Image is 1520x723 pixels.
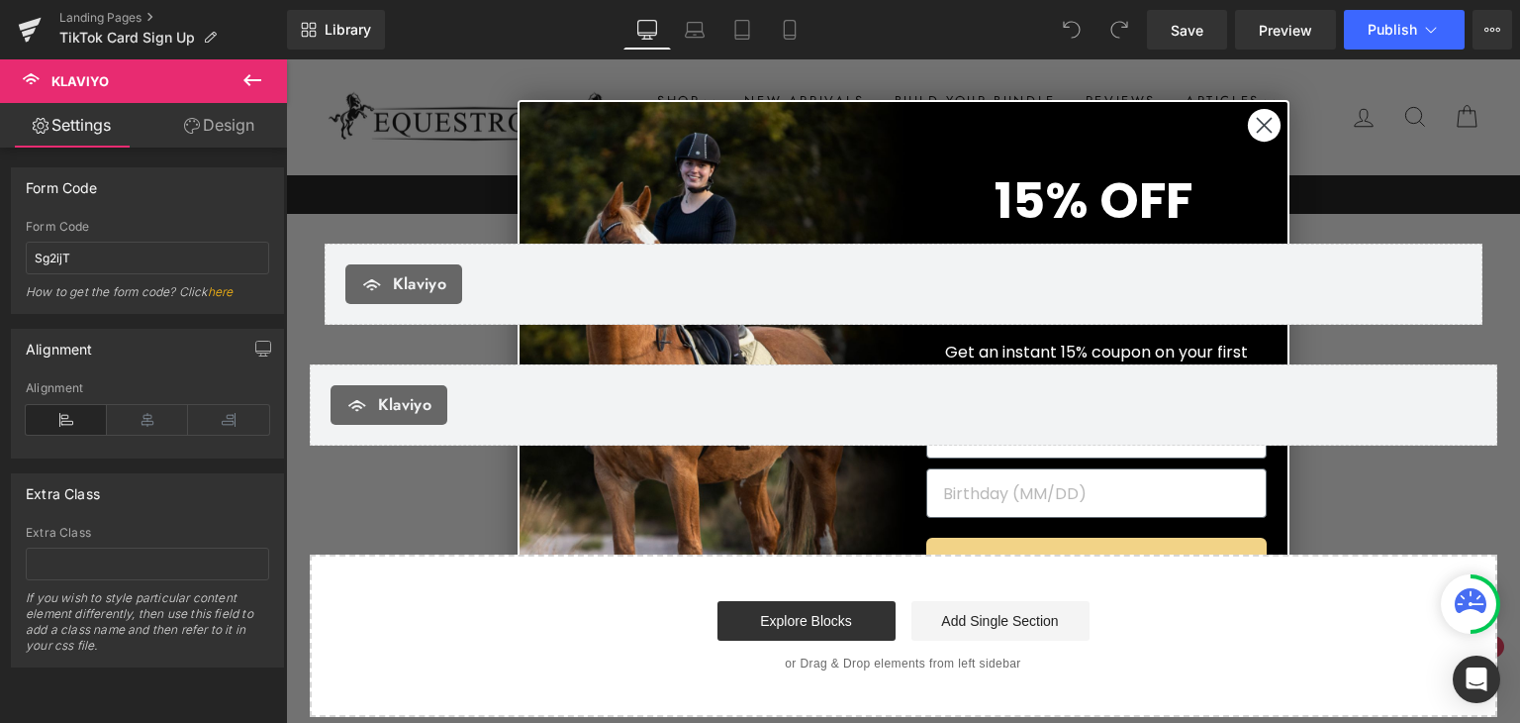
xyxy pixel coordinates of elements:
[286,59,1520,723] iframe: To enrich screen reader interactions, please activate Accessibility in Grammarly extension settings
[26,220,269,234] div: Form Code
[1368,22,1417,38] span: Publish
[671,10,718,50] a: Laptop
[1472,10,1512,50] button: More
[431,542,610,581] a: Explore Blocks
[625,542,804,581] a: Add Single Section
[208,284,234,299] a: here
[26,474,100,502] div: Extra Class
[718,10,766,50] a: Tablet
[59,10,287,26] a: Landing Pages
[287,10,385,50] a: New Library
[51,73,109,89] span: Klaviyo
[325,21,371,39] span: Library
[26,284,269,313] div: How to get the form code? Click
[1171,20,1203,41] span: Save
[55,597,1180,611] p: or Drag & Drop elements from left sidebar
[147,103,291,148] a: Design
[26,168,98,196] div: Form Code
[623,10,671,50] a: Desktop
[1052,10,1092,50] button: Undo
[26,381,269,395] div: Alignment
[26,330,93,358] div: Alignment
[26,526,269,540] div: Extra Class
[1259,20,1312,41] span: Preview
[1344,10,1465,50] button: Publish
[961,49,996,83] button: Close dialog
[59,30,195,46] span: TikTok Card Sign Up
[1099,10,1139,50] button: Redo
[709,106,906,176] strong: 15% OFF
[1453,656,1500,703] div: Open Intercom Messenger
[766,10,813,50] a: Mobile
[26,590,269,667] div: If you wish to style particular content element differently, then use this field to add a class n...
[234,43,619,622] img: 2abd95b0-ec13-4c34-9253-1b7b09837c52.jpeg
[1235,10,1336,50] a: Preview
